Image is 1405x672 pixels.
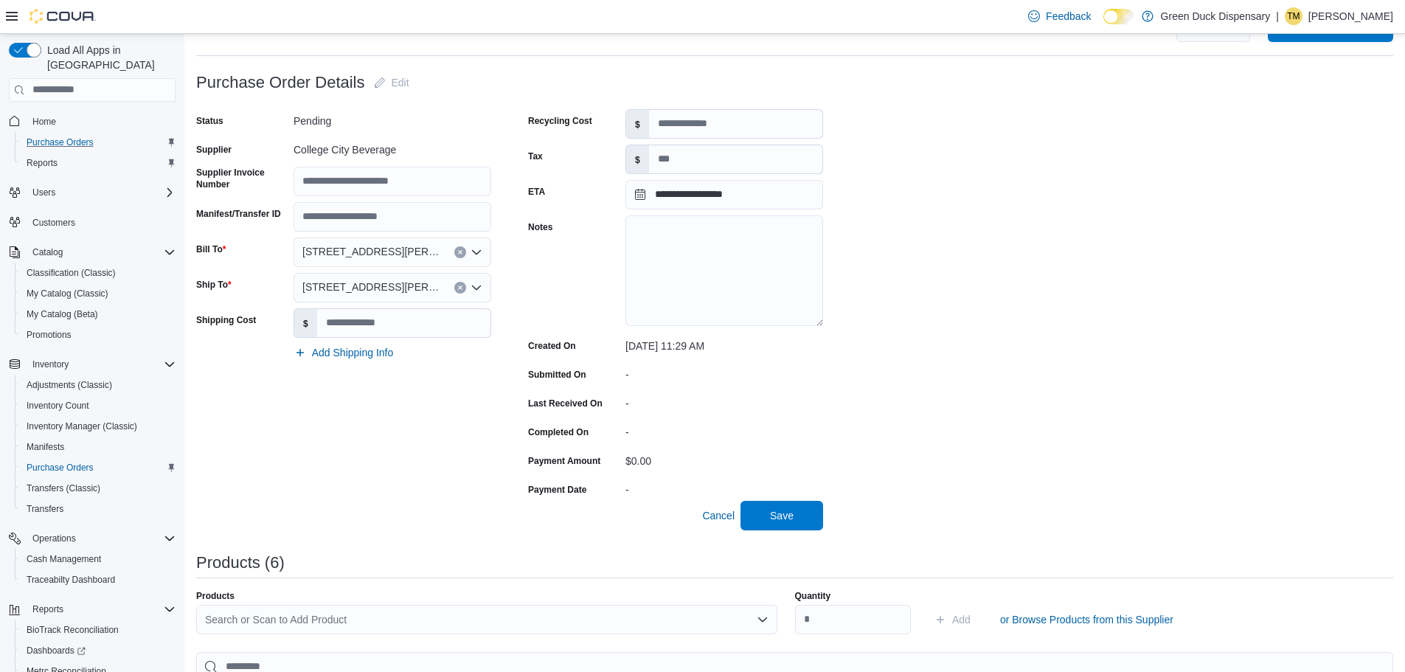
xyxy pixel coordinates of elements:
[21,642,176,659] span: Dashboards
[21,621,176,639] span: BioTrack Reconciliation
[196,243,226,255] label: Bill To
[27,157,58,169] span: Reports
[1308,7,1393,25] p: [PERSON_NAME]
[626,145,649,173] label: $
[1287,7,1300,25] span: TM
[27,243,69,261] button: Catalog
[21,459,176,477] span: Purchase Orders
[757,614,769,626] button: Open list of options
[471,246,482,258] button: Open list of options
[27,184,61,201] button: Users
[21,305,104,323] a: My Catalog (Beta)
[625,180,823,209] input: Press the down key to open a popover containing a calendar.
[21,459,100,477] a: Purchase Orders
[27,530,82,547] button: Operations
[528,426,589,438] label: Completed On
[21,479,176,497] span: Transfers (Classic)
[27,420,137,432] span: Inventory Manager (Classic)
[454,246,466,258] button: Clear input
[21,134,100,151] a: Purchase Orders
[21,264,176,282] span: Classification (Classic)
[196,74,365,91] h3: Purchase Order Details
[15,478,181,499] button: Transfers (Classic)
[32,217,75,229] span: Customers
[1285,7,1302,25] div: Thomas Mungovan
[3,599,181,620] button: Reports
[21,376,118,394] a: Adjustments (Classic)
[3,242,181,263] button: Catalog
[312,345,394,360] span: Add Shipping Info
[702,508,735,523] span: Cancel
[196,279,232,291] label: Ship To
[21,571,121,589] a: Traceabilty Dashboard
[15,416,181,437] button: Inventory Manager (Classic)
[21,550,176,568] span: Cash Management
[3,354,181,375] button: Inventory
[770,508,794,523] span: Save
[21,479,106,497] a: Transfers (Classic)
[27,288,108,299] span: My Catalog (Classic)
[528,186,545,198] label: ETA
[196,554,285,572] h3: Products (6)
[3,182,181,203] button: Users
[15,283,181,304] button: My Catalog (Classic)
[625,478,823,496] div: -
[27,329,72,341] span: Promotions
[41,43,176,72] span: Load All Apps in [GEOGRAPHIC_DATA]
[15,304,181,325] button: My Catalog (Beta)
[3,212,181,233] button: Customers
[625,363,823,381] div: -
[21,550,107,568] a: Cash Management
[454,282,466,294] button: Clear input
[27,600,176,618] span: Reports
[288,338,400,367] button: Add Shipping Info
[196,590,235,602] label: Products
[27,645,86,657] span: Dashboards
[15,620,181,640] button: BioTrack Reconciliation
[392,75,409,90] span: Edit
[21,438,176,456] span: Manifests
[32,187,55,198] span: Users
[1046,9,1091,24] span: Feedback
[1022,1,1097,31] a: Feedback
[15,640,181,661] a: Dashboards
[15,437,181,457] button: Manifests
[32,603,63,615] span: Reports
[625,392,823,409] div: -
[32,116,56,128] span: Home
[994,605,1179,634] button: or Browse Products from this Supplier
[625,420,823,438] div: -
[27,400,89,412] span: Inventory Count
[15,153,181,173] button: Reports
[27,267,116,279] span: Classification (Classic)
[302,278,440,296] span: [STREET_ADDRESS][PERSON_NAME]
[27,530,176,547] span: Operations
[32,358,69,370] span: Inventory
[626,110,649,138] label: $
[32,533,76,544] span: Operations
[528,115,592,127] label: Recycling Cost
[27,112,176,131] span: Home
[15,325,181,345] button: Promotions
[27,356,74,373] button: Inventory
[294,138,491,156] div: College City Beverage
[21,376,176,394] span: Adjustments (Classic)
[27,356,176,373] span: Inventory
[21,438,70,456] a: Manifests
[27,308,98,320] span: My Catalog (Beta)
[528,150,543,162] label: Tax
[27,553,101,565] span: Cash Management
[795,590,831,602] label: Quantity
[3,111,181,132] button: Home
[21,285,114,302] a: My Catalog (Classic)
[21,154,176,172] span: Reports
[21,571,176,589] span: Traceabilty Dashboard
[21,397,176,415] span: Inventory Count
[625,449,823,467] div: $0.00
[27,441,64,453] span: Manifests
[21,134,176,151] span: Purchase Orders
[21,500,69,518] a: Transfers
[27,136,94,148] span: Purchase Orders
[196,167,288,190] label: Supplier Invoice Number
